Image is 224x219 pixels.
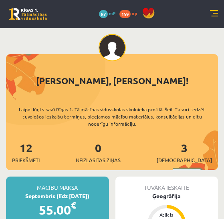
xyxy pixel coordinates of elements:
span: 159 [119,10,131,18]
div: Ģeogrāfija [115,192,218,200]
a: Rīgas 1. Tālmācības vidusskola [9,8,47,20]
div: Mācību maksa [6,177,109,192]
img: Rūta Talle [99,34,126,61]
span: Priekšmeti [12,156,40,164]
span: € [71,199,76,211]
span: xp [132,10,137,16]
div: Septembris (līdz [DATE]) [6,192,109,200]
div: Laipni lūgts savā Rīgas 1. Tālmācības vidusskolas skolnieka profilā. Šeit Tu vari redzēt tuvojošo... [6,106,218,127]
a: 159 xp [119,10,141,16]
a: 12Priekšmeti [12,141,40,164]
div: [PERSON_NAME], [PERSON_NAME]! [6,74,218,87]
span: Neizlasītās ziņas [76,156,121,164]
a: 3[DEMOGRAPHIC_DATA] [157,141,212,164]
span: 87 [99,10,108,18]
div: Tuvākā ieskaite [115,177,218,192]
a: 0Neizlasītās ziņas [76,141,121,164]
div: Atlicis [155,212,179,217]
span: [DEMOGRAPHIC_DATA] [157,156,212,164]
span: mP [109,10,115,16]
